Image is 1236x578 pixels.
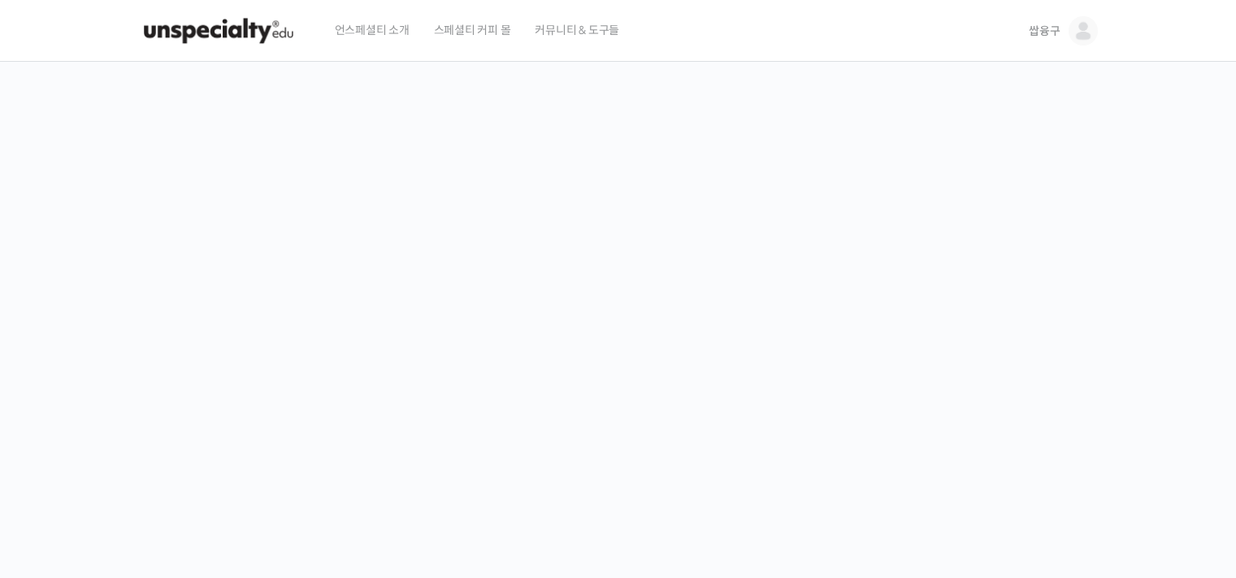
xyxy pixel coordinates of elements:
span: 쌉융구 [1029,24,1060,38]
p: 시간과 장소에 구애받지 않고, 검증된 커리큘럼으로 [16,338,1221,361]
p: [PERSON_NAME]을 다하는 당신을 위해, 최고와 함께 만든 커피 클래스 [16,249,1221,331]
